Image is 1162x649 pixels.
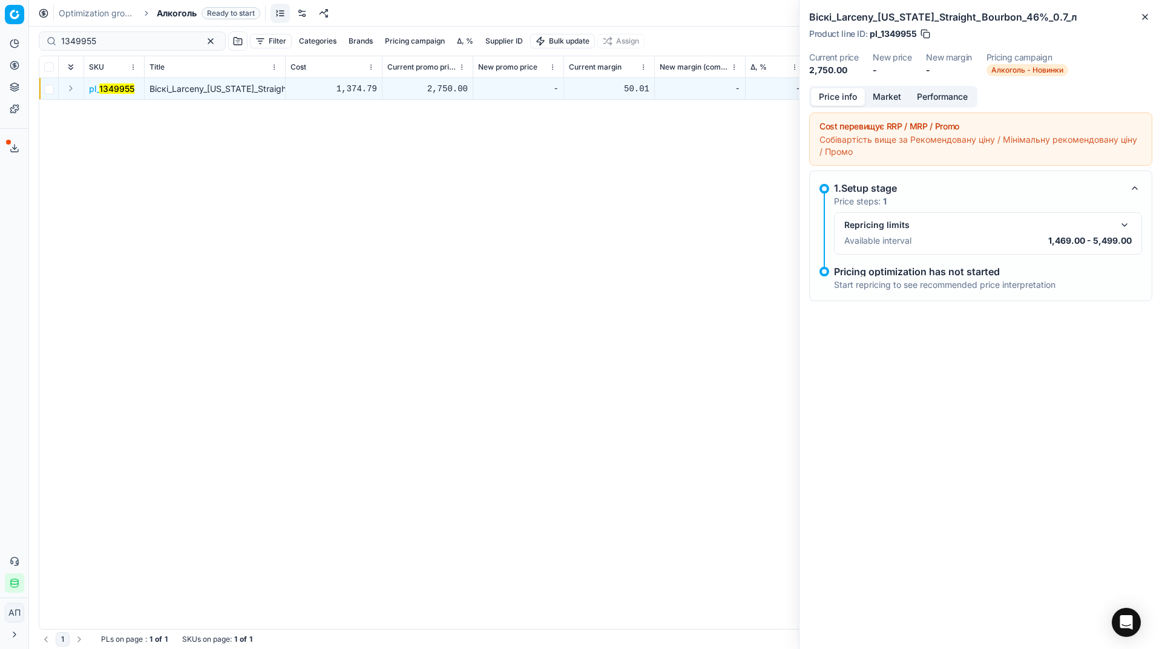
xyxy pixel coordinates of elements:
[873,53,911,62] dt: New price
[72,632,87,647] button: Go to next page
[149,83,372,94] span: Віскі_Larceny_[US_STATE]_Straight_Bourbon_46%_0.7_л
[844,219,1112,231] div: Repricing limits
[294,34,341,48] button: Categories
[165,634,168,644] strong: 1
[834,195,887,207] p: Price steps:
[89,62,104,72] span: SKU
[478,83,559,95] div: -
[452,34,478,48] button: Δ, %
[750,83,801,95] div: -
[59,7,136,19] a: Optimization groups
[387,83,468,95] div: 2,750.00
[157,7,260,19] span: АлкогольReady to start
[5,604,24,622] span: АП
[865,88,909,106] button: Market
[39,632,87,647] nav: pagination
[569,62,622,72] span: Current margin
[59,7,260,19] nav: breadcrumb
[56,632,70,647] button: 1
[99,83,134,94] mark: 1349955
[5,603,24,622] button: АП
[250,34,292,48] button: Filter
[873,64,911,76] dd: -
[819,134,1142,158] div: Собівартість вище за Рекомендовану ціну / Мінімальну рекомендовану ціну / Промо
[986,64,1068,76] span: Алкоголь - Новинки
[834,267,1055,276] p: Pricing optimization has not started
[202,7,260,19] span: Ready to start
[101,634,143,644] span: PLs on page
[1048,235,1132,247] p: 1,469.00 - 5,499.00
[344,34,378,48] button: Brands
[89,83,134,95] span: pl_
[569,83,649,95] div: 50.01
[89,83,134,95] button: pl_1349955
[149,62,165,72] span: Title
[234,634,237,644] strong: 1
[64,81,78,96] button: Expand
[909,88,976,106] button: Performance
[809,30,867,38] span: Product line ID :
[819,120,1142,132] div: Cost перевищує RRP / MRP / Promo
[182,634,232,644] span: SKUs on page :
[811,88,865,106] button: Price info
[809,10,1152,24] h2: Віскі_Larceny_[US_STATE]_Straight_Bourbon_46%_0.7_л
[39,632,53,647] button: Go to previous page
[870,28,917,40] span: pl_1349955
[290,83,377,95] div: 1,374.79
[834,181,1123,195] div: 1.Setup stage
[481,34,528,48] button: Supplier ID
[290,62,306,72] span: Cost
[249,634,252,644] strong: 1
[809,53,858,62] dt: Current price
[926,53,972,62] dt: New margin
[834,279,1055,291] p: Start repricing to see recommended price interpretation
[986,53,1068,62] dt: Pricing campaign
[883,196,887,206] strong: 1
[478,62,537,72] span: New promo price
[101,634,168,644] div: :
[64,60,78,74] button: Expand all
[809,64,858,76] dd: 2,750.00
[1112,608,1141,637] div: Open Intercom Messenger
[149,634,153,644] strong: 1
[750,62,767,72] span: Δ, %
[380,34,450,48] button: Pricing campaign
[530,34,595,48] button: Bulk update
[387,62,456,72] span: Current promo price
[240,634,247,644] strong: of
[926,64,972,76] dd: -
[597,34,645,48] button: Assign
[61,35,194,47] input: Search by SKU or title
[660,83,740,95] div: -
[660,62,728,72] span: New margin (common), %
[157,7,197,19] span: Алкоголь
[155,634,162,644] strong: of
[844,235,911,247] p: Available interval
